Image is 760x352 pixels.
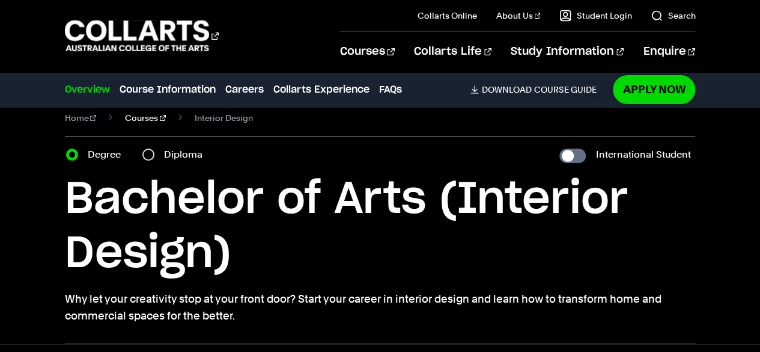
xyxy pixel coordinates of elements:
[595,146,690,163] label: International Student
[418,10,477,22] a: Collarts Online
[481,84,531,95] span: Download
[643,32,695,72] a: Enquire
[511,32,624,72] a: Study Information
[559,10,631,22] a: Student Login
[65,19,219,53] div: Go to homepage
[65,110,97,126] a: Home
[496,10,541,22] a: About Us
[120,82,216,97] a: Course Information
[340,32,395,72] a: Courses
[65,173,696,281] h1: Bachelor of Arts (Interior Design)
[414,32,491,72] a: Collarts Life
[65,82,110,97] a: Overview
[379,82,402,97] a: FAQs
[88,146,128,163] label: Degree
[613,75,695,103] a: Apply Now
[273,82,369,97] a: Collarts Experience
[470,84,606,95] a: DownloadCourse Guide
[225,82,264,97] a: Careers
[164,146,210,163] label: Diploma
[195,110,253,126] span: Interior Design
[125,110,166,126] a: Courses
[65,291,696,324] p: Why let your creativity stop at your front door? Start your career in interior design and learn h...
[651,10,695,22] a: Search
